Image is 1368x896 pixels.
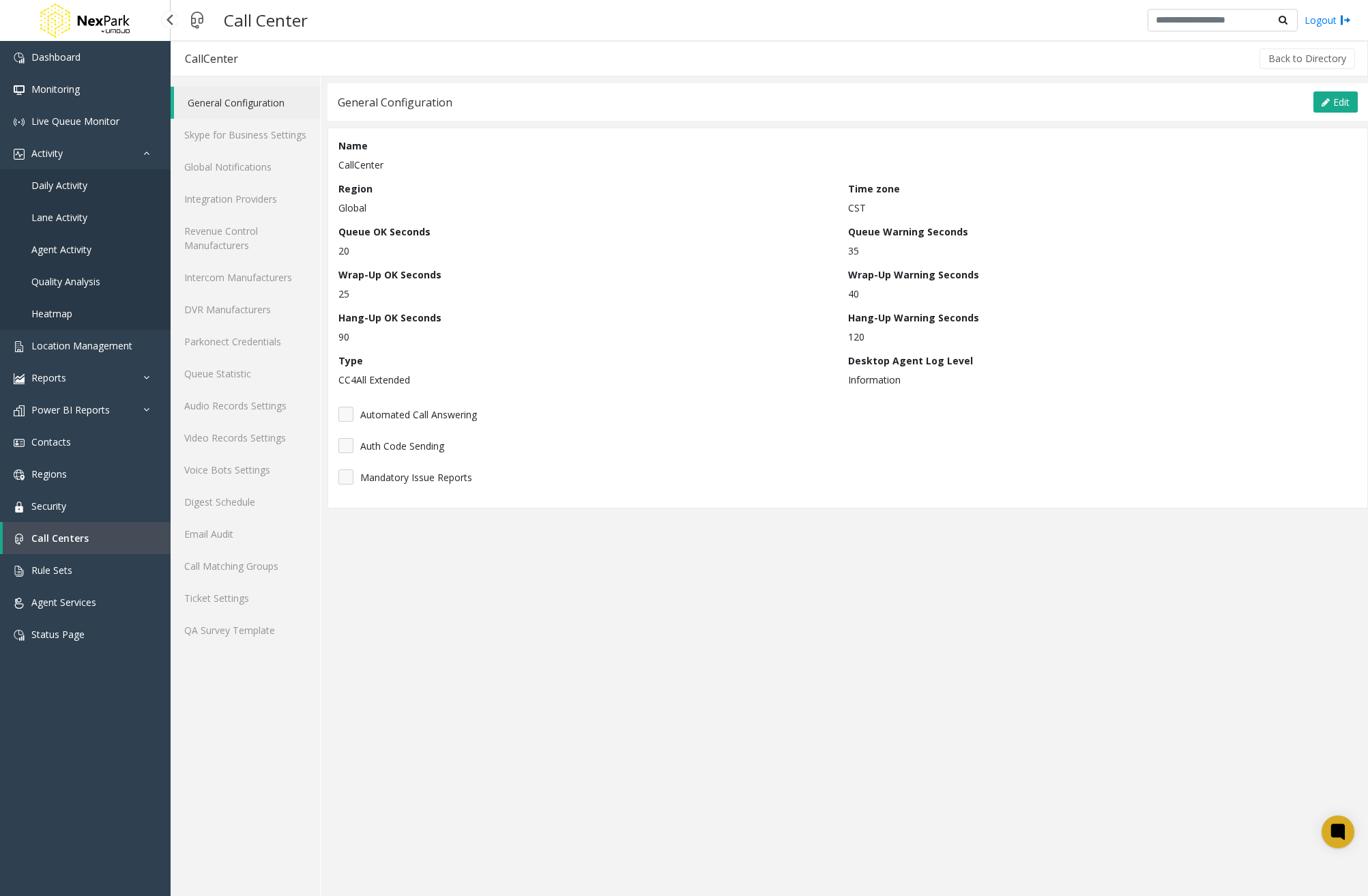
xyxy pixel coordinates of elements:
[31,50,81,63] span: Dashboard
[848,373,1351,387] p: Information
[14,469,25,480] img: 'icon'
[14,53,25,63] img: 'icon'
[31,403,110,416] span: Power BI Reports
[31,628,85,641] span: Status Page
[31,500,66,512] span: Security
[848,201,1351,215] p: CST
[171,614,320,646] a: QA Survey Template
[31,435,71,448] span: Contacts
[338,93,452,111] div: General Configuration
[360,439,444,453] span: Auth Code Sending
[171,326,320,358] a: Parkonect Credentials
[171,422,320,454] a: Video Records Settings
[31,467,67,480] span: Regions
[848,225,968,239] label: Queue Warning Seconds
[171,151,320,183] a: Global Notifications
[14,149,25,160] img: 'icon'
[338,373,841,387] p: CC4All Extended
[14,630,25,641] img: 'icon'
[338,330,841,344] p: 90
[171,454,320,486] a: Voice Bots Settings
[174,87,320,119] a: General Configuration
[338,287,841,301] p: 25
[14,373,25,384] img: 'icon'
[848,182,900,196] label: Time zone
[338,353,363,368] label: Type
[31,275,100,288] span: Quality Analysis
[171,261,320,293] a: Intercom Manufacturers
[14,566,25,577] img: 'icon'
[338,225,431,239] label: Queue OK Seconds
[171,215,320,261] a: Revenue Control Manufacturers
[14,341,25,352] img: 'icon'
[14,534,25,545] img: 'icon'
[1333,96,1350,109] span: Edit
[31,211,87,224] span: Lane Activity
[1340,13,1351,27] img: logout
[14,502,25,512] img: 'icon'
[31,564,72,577] span: Rule Sets
[14,117,25,128] img: 'icon'
[31,532,89,545] span: Call Centers
[360,470,472,485] span: Mandatory Issue Reports
[338,139,368,153] label: Name
[1305,13,1351,27] a: Logout
[171,582,320,614] a: Ticket Settings
[338,244,841,258] p: 20
[31,115,119,128] span: Live Queue Monitor
[14,437,25,448] img: 'icon'
[171,183,320,215] a: Integration Providers
[848,353,973,368] label: Desktop Agent Log Level
[31,596,96,609] span: Agent Services
[31,307,72,320] span: Heatmap
[171,390,320,422] a: Audio Records Settings
[185,50,238,68] div: CallCenter
[31,243,91,256] span: Agent Activity
[360,407,477,422] span: Automated Call Answering
[14,85,25,96] img: 'icon'
[1313,91,1358,113] button: Edit
[848,287,1351,301] p: 40
[338,182,373,196] label: Region
[31,147,63,160] span: Activity
[338,201,841,215] p: Global
[1260,48,1355,69] button: Back to Directory
[217,3,315,37] h3: Call Center
[31,339,132,352] span: Location Management
[338,310,441,325] label: Hang-Up OK Seconds
[848,330,1351,344] p: 120
[171,293,320,326] a: DVR Manufacturers
[848,310,979,325] label: Hang-Up Warning Seconds
[171,119,320,151] a: Skype for Business Settings
[14,598,25,609] img: 'icon'
[31,371,66,384] span: Reports
[31,179,87,192] span: Daily Activity
[848,268,979,282] label: Wrap-Up Warning Seconds
[338,158,1350,172] p: CallCenter
[171,358,320,390] a: Queue Statistic
[338,268,441,282] label: Wrap-Up OK Seconds
[184,3,210,37] img: pageIcon
[171,486,320,518] a: Digest Schedule
[848,244,1351,258] p: 35
[14,405,25,416] img: 'icon'
[171,518,320,550] a: Email Audit
[31,83,80,96] span: Monitoring
[3,522,171,554] a: Call Centers
[171,550,320,582] a: Call Matching Groups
